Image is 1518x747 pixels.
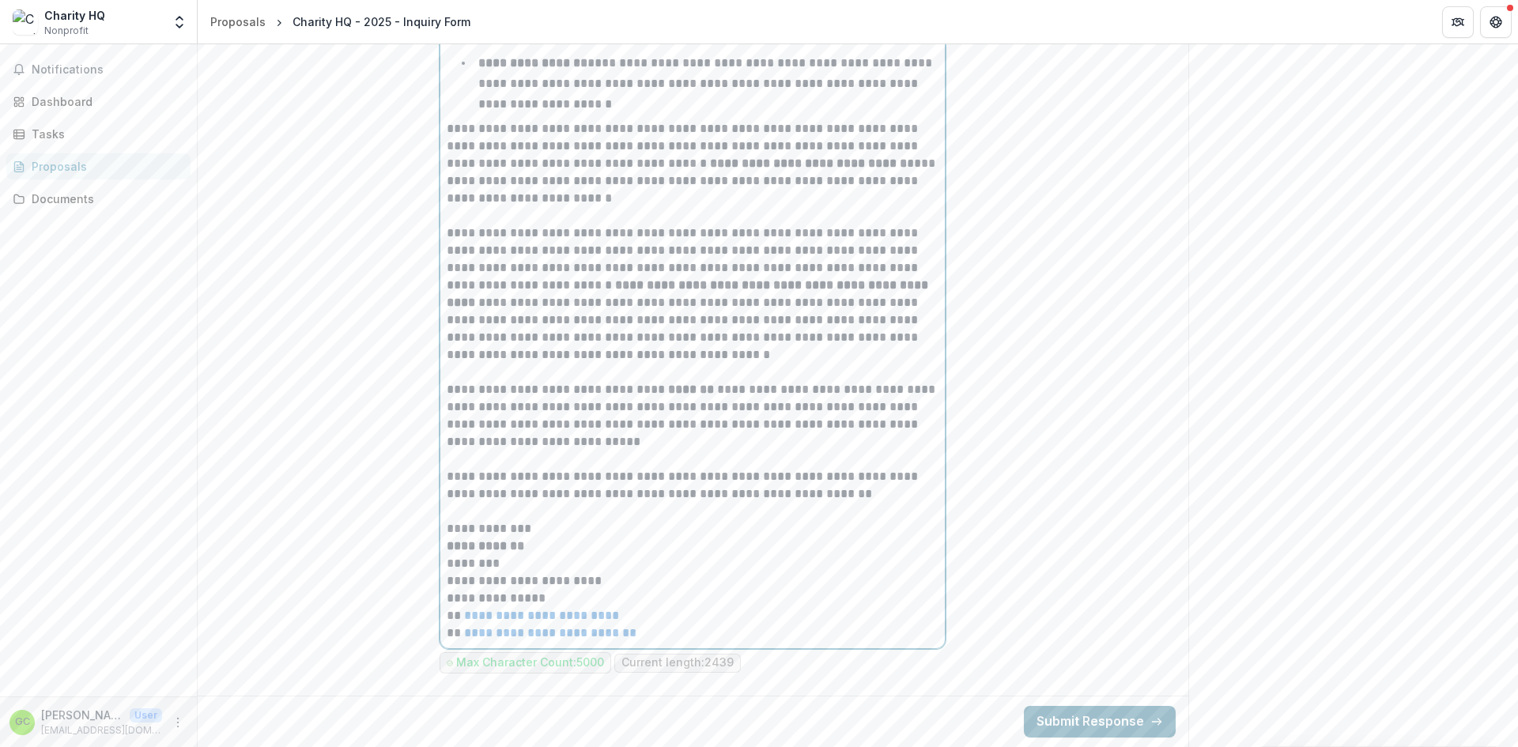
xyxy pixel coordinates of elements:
div: Tasks [32,126,178,142]
div: Proposals [210,13,266,30]
div: Gina Clemmer [15,717,30,727]
button: Submit Response [1024,706,1176,738]
button: Notifications [6,57,191,82]
button: Get Help [1480,6,1512,38]
button: Partners [1442,6,1474,38]
a: Proposals [6,153,191,179]
span: Nonprofit [44,24,89,38]
button: More [168,713,187,732]
div: Proposals [32,158,178,175]
span: Notifications [32,63,184,77]
div: Documents [32,191,178,207]
p: User [130,708,162,722]
a: Dashboard [6,89,191,115]
a: Tasks [6,121,191,147]
button: Open entity switcher [168,6,191,38]
div: Charity HQ [44,7,105,24]
p: Max Character Count: 5000 [456,656,604,670]
p: [PERSON_NAME] [41,707,123,723]
div: Dashboard [32,93,178,110]
nav: breadcrumb [204,10,477,33]
div: Charity HQ - 2025 - Inquiry Form [293,13,470,30]
a: Documents [6,186,191,212]
p: [EMAIL_ADDRESS][DOMAIN_NAME] [41,723,162,738]
a: Proposals [204,10,272,33]
p: Current length: 2439 [621,656,734,670]
img: Charity HQ [13,9,38,35]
